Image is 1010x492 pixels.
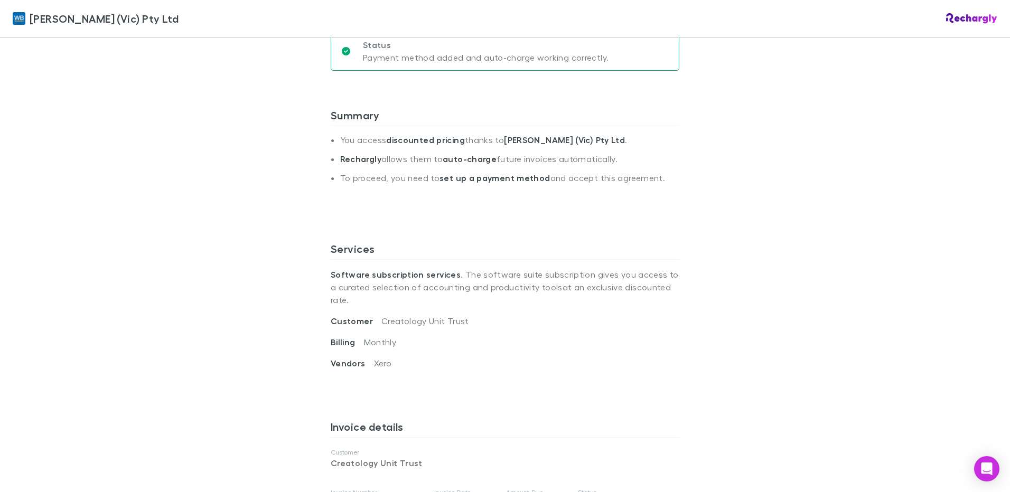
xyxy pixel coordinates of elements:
[331,358,374,368] span: Vendors
[340,154,679,173] li: allows them to future invoices automatically.
[974,456,999,481] div: Open Intercom Messenger
[331,269,461,280] strong: Software subscription services
[363,51,609,64] p: Payment method added and auto-charge working correctly.
[331,337,364,347] span: Billing
[374,358,391,368] span: Xero
[439,173,550,183] strong: set up a payment method
[363,39,609,51] p: Status
[340,135,679,154] li: You access thanks to .
[946,13,997,24] img: Rechargly Logo
[331,109,679,126] h3: Summary
[331,242,679,259] h3: Services
[386,135,465,145] strong: discounted pricing
[331,316,381,326] span: Customer
[331,260,679,315] p: . The software suite subscription gives you access to a curated selection of accounting and produ...
[504,135,625,145] strong: [PERSON_NAME] (Vic) Pty Ltd
[381,316,469,326] span: Creatology Unit Trust
[30,11,179,26] span: [PERSON_NAME] (Vic) Pty Ltd
[340,154,381,164] strong: Rechargly
[443,154,497,164] strong: auto-charge
[364,337,397,347] span: Monthly
[340,173,679,192] li: To proceed, you need to and accept this agreement.
[331,457,679,469] p: Creatology Unit Trust
[13,12,25,25] img: William Buck (Vic) Pty Ltd's Logo
[331,448,679,457] p: Customer
[331,420,679,437] h3: Invoice details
